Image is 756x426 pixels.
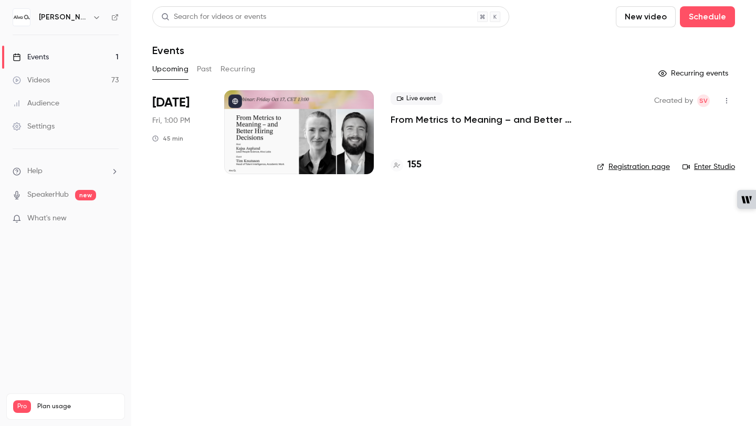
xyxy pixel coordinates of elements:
button: Recurring [220,61,256,78]
span: Pro [13,400,31,413]
div: Oct 17 Fri, 1:00 PM (Europe/Stockholm) [152,90,207,174]
span: Help [27,166,43,177]
span: Sara Vinell [697,94,710,107]
span: What's new [27,213,67,224]
a: 155 [391,158,422,172]
button: Schedule [680,6,735,27]
h6: [PERSON_NAME] Labs [39,12,88,23]
span: Plan usage [37,402,118,411]
span: Fri, 1:00 PM [152,115,190,126]
div: Search for videos or events [161,12,266,23]
button: Recurring events [654,65,735,82]
a: From Metrics to Meaning – and Better Hiring Decisions [391,113,580,126]
span: Live event [391,92,443,105]
iframe: Noticeable Trigger [106,214,119,223]
h4: 155 [407,158,422,172]
div: Events [13,52,49,62]
div: 45 min [152,134,183,143]
li: help-dropdown-opener [13,166,119,177]
a: Enter Studio [682,162,735,172]
div: Settings [13,121,55,132]
a: Registration page [597,162,670,172]
h1: Events [152,44,184,57]
button: Upcoming [152,61,188,78]
span: new [75,190,96,200]
button: New video [616,6,676,27]
img: Alva Labs [13,9,30,26]
button: Past [197,61,212,78]
div: Videos [13,75,50,86]
div: Audience [13,98,59,109]
span: SV [699,94,708,107]
span: Created by [654,94,693,107]
a: SpeakerHub [27,189,69,200]
span: [DATE] [152,94,190,111]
